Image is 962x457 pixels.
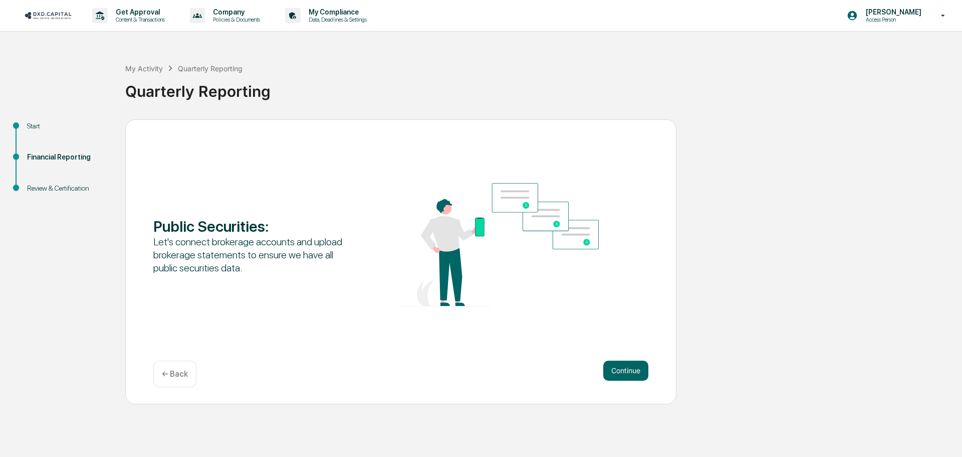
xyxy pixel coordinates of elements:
p: Access Person [858,16,926,23]
iframe: Open customer support [930,424,957,451]
div: Financial Reporting [27,152,109,163]
div: Quarterly Reporting [178,64,243,73]
p: Data, Deadlines & Settings [301,16,372,23]
div: Review & Certification [27,183,109,194]
button: Continue [603,361,648,381]
p: Policies & Documents [205,16,265,23]
p: Content & Transactions [108,16,170,23]
p: ← Back [162,369,188,379]
p: Company [205,8,265,16]
p: [PERSON_NAME] [858,8,926,16]
div: Quarterly Reporting [125,74,957,100]
img: Public Securities [401,183,599,307]
div: Let's connect brokerage accounts and upload brokerage statements to ensure we have all public sec... [153,235,351,274]
div: My Activity [125,64,163,73]
div: Start [27,121,109,131]
p: My Compliance [301,8,372,16]
p: Get Approval [108,8,170,16]
div: Public Securities : [153,217,351,235]
img: logo [24,11,72,20]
